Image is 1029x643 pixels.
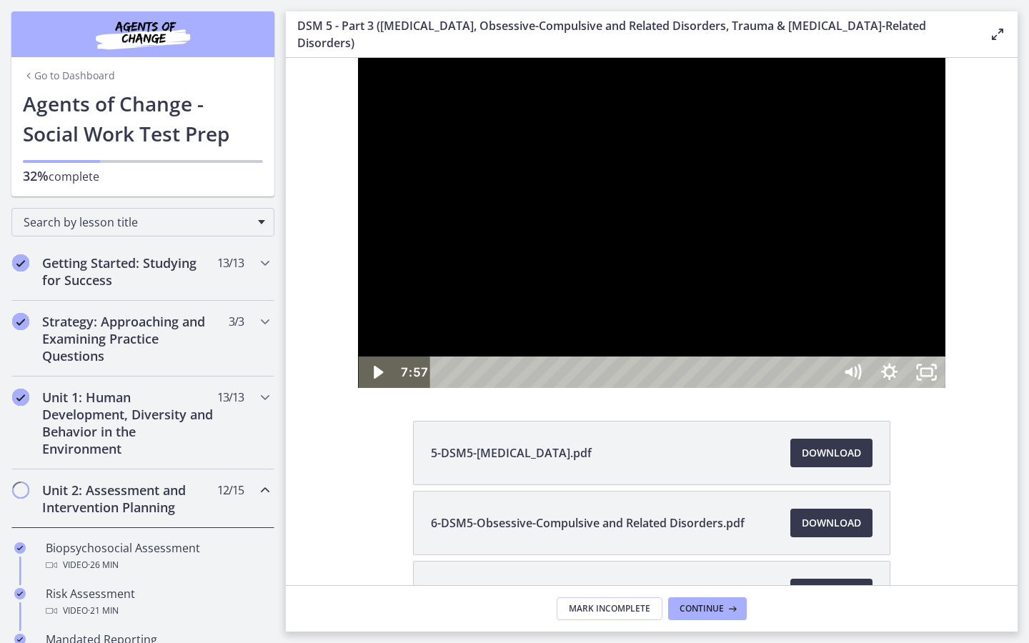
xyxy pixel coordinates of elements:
a: Download [790,579,873,607]
span: 13 / 13 [217,254,244,271]
span: 7-DSM5-Trauma _ [MEDICAL_DATA]-Related Disorders.pdf [431,584,745,602]
i: Completed [14,588,26,599]
span: Download [802,514,861,532]
span: 6-DSM5-Obsessive-Compulsive and Related Disorders.pdf [431,514,745,532]
i: Completed [12,313,29,330]
a: Download [790,439,873,467]
h2: Getting Started: Studying for Success [42,254,217,289]
p: complete [23,167,263,185]
button: Show settings menu [585,299,622,330]
span: 32% [23,167,49,184]
div: Video [46,602,269,619]
h2: Unit 2: Assessment and Intervention Planning [42,482,217,516]
h2: Unit 1: Human Development, Diversity and Behavior in the Environment [42,389,217,457]
h1: Agents of Change - Social Work Test Prep [23,89,263,149]
span: Mark Incomplete [569,603,650,614]
i: Completed [14,542,26,554]
button: Unfullscreen [622,299,660,330]
div: Video [46,557,269,574]
i: Completed [12,254,29,271]
span: Continue [680,603,724,614]
div: Search by lesson title [11,208,274,236]
span: · 26 min [88,557,119,574]
button: Continue [668,597,747,620]
iframe: Video Lesson [286,58,1018,388]
h3: DSM 5 - Part 3 ([MEDICAL_DATA], Obsessive-Compulsive and Related Disorders, Trauma & [MEDICAL_DAT... [297,17,966,51]
a: Go to Dashboard [23,69,115,83]
span: Search by lesson title [24,214,251,230]
img: Agents of Change Social Work Test Prep [57,17,229,51]
span: Download [802,584,861,602]
span: 12 / 15 [217,482,244,499]
span: 5-DSM5-[MEDICAL_DATA].pdf [431,444,592,462]
span: 3 / 3 [229,313,244,330]
a: Download [790,509,873,537]
button: Mark Incomplete [557,597,662,620]
span: · 21 min [88,602,119,619]
button: Mute [548,299,585,330]
div: Biopsychosocial Assessment [46,539,269,574]
i: Completed [12,389,29,406]
span: 13 / 13 [217,389,244,406]
span: Download [802,444,861,462]
div: Risk Assessment [46,585,269,619]
h2: Strategy: Approaching and Examining Practice Questions [42,313,217,364]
